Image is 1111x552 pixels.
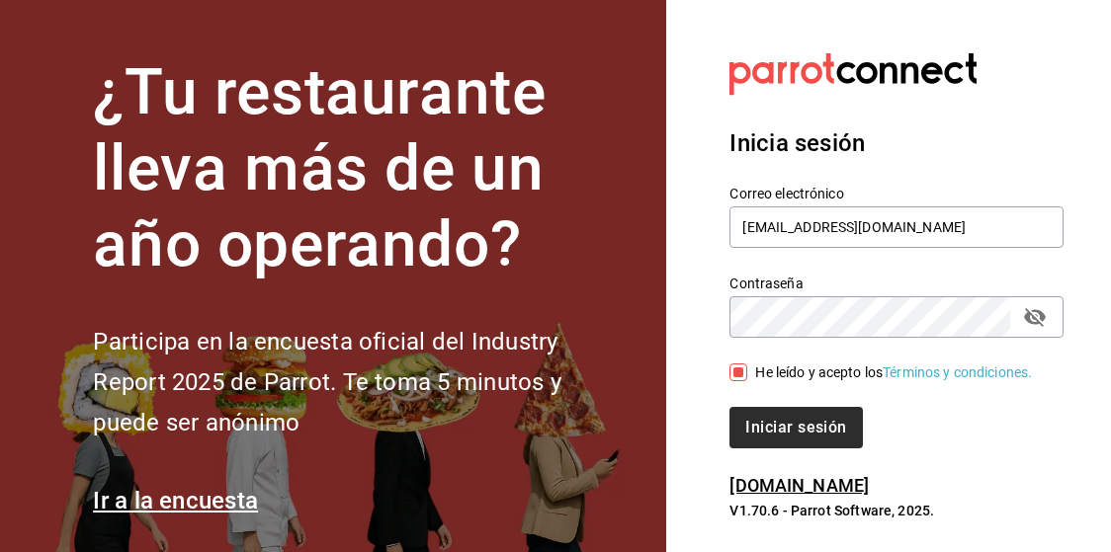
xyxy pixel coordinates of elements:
[729,276,1064,290] label: Contraseña
[1018,300,1052,334] button: passwordField
[729,407,862,448] button: Iniciar sesión
[729,475,869,496] a: [DOMAIN_NAME]
[755,362,1032,383] div: He leído y acepto los
[729,187,1064,200] label: Correo electrónico
[729,501,1064,520] p: V1.70.6 - Parrot Software, 2025.
[729,206,1064,248] input: Ingresa tu correo electrónico
[729,125,1064,161] h3: Inicia sesión
[883,364,1032,380] a: Términos y condiciones.
[93,322,627,442] h2: Participa en la encuesta oficial del Industry Report 2025 de Parrot. Te toma 5 minutos y puede se...
[93,487,258,514] a: Ir a la encuesta
[93,55,627,282] h1: ¿Tu restaurante lleva más de un año operando?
